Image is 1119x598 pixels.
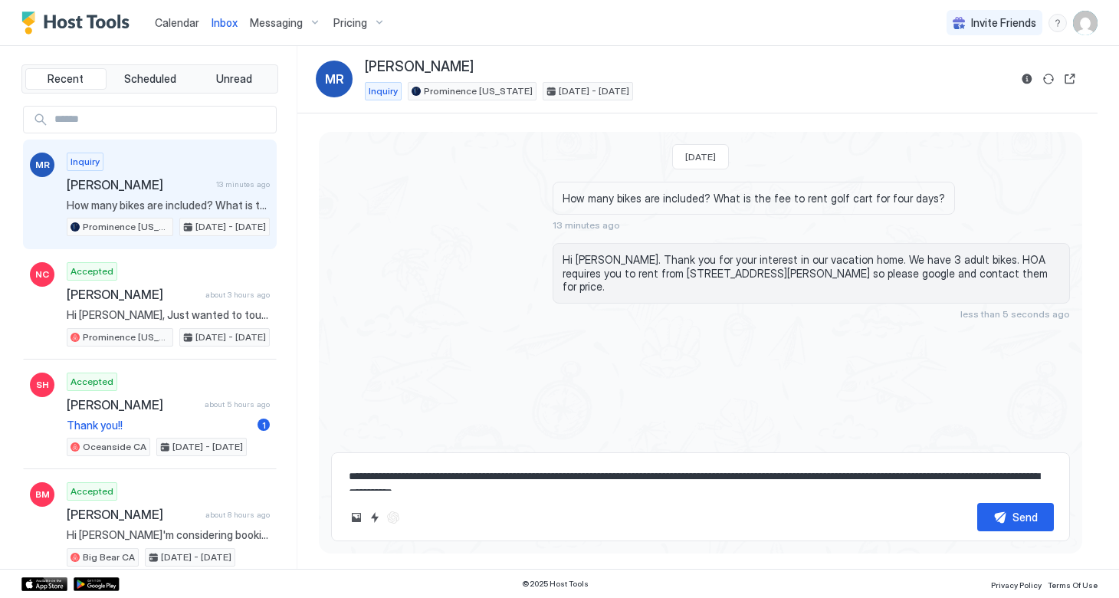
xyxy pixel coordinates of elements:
[553,219,1070,231] span: 13 minutes ago
[15,546,52,583] iframe: Intercom live chat
[1018,70,1036,88] button: Reservation information
[212,15,238,31] a: Inbox
[977,503,1054,531] button: Send
[216,72,252,86] span: Unread
[67,528,270,542] span: Hi [PERSON_NAME]'m considering booking the Lakefront home in Big Bear arriving [DATE] and departi...
[155,16,199,29] span: Calendar
[172,440,243,454] span: [DATE] - [DATE]
[1061,70,1079,88] button: Open reservation
[1048,576,1098,592] a: Terms Of Use
[71,155,100,169] span: Inquiry
[110,68,191,90] button: Scheduled
[71,375,113,389] span: Accepted
[71,264,113,278] span: Accepted
[83,440,146,454] span: Oceanside CA
[205,290,270,300] span: about 3 hours ago
[262,419,266,431] span: 1
[205,510,270,520] span: about 8 hours ago
[83,220,169,234] span: Prominence [US_STATE]
[36,378,49,392] span: SH
[35,488,50,501] span: BM
[1048,580,1098,590] span: Terms Of Use
[991,580,1042,590] span: Privacy Policy
[67,177,210,192] span: [PERSON_NAME]
[205,399,270,409] span: about 5 hours ago
[21,577,67,591] a: App Store
[67,507,199,522] span: [PERSON_NAME]
[195,220,266,234] span: [DATE] - [DATE]
[161,550,231,564] span: [DATE] - [DATE]
[365,58,474,76] span: [PERSON_NAME]
[960,308,1070,320] span: less than 5 seconds ago
[347,508,366,527] button: Upload image
[369,84,398,98] span: Inquiry
[67,199,270,212] span: How many bikes are included? What is the fee to rent golf cart for four days?
[48,107,276,133] input: Input Field
[124,72,176,86] span: Scheduled
[83,330,169,344] span: Prominence [US_STATE]
[563,253,1060,294] span: Hi [PERSON_NAME]. Thank you for your interest in our vacation home. We have 3 adult bikes. HOA re...
[212,16,238,29] span: Inbox
[971,16,1036,30] span: Invite Friends
[35,268,49,281] span: NC
[1048,14,1067,32] div: menu
[74,577,120,591] a: Google Play Store
[155,15,199,31] a: Calendar
[333,16,367,30] span: Pricing
[1073,11,1098,35] div: User profile
[48,72,84,86] span: Recent
[21,64,278,94] div: tab-group
[991,576,1042,592] a: Privacy Policy
[25,68,107,90] button: Recent
[71,485,113,498] span: Accepted
[67,308,270,322] span: Hi [PERSON_NAME], Just wanted to touch base and give you some more information about your stay. Y...
[83,550,135,564] span: Big Bear CA
[193,68,274,90] button: Unread
[559,84,629,98] span: [DATE] - [DATE]
[685,151,716,163] span: [DATE]
[67,419,251,432] span: Thank you!!
[216,179,270,189] span: 13 minutes ago
[195,330,266,344] span: [DATE] - [DATE]
[35,158,50,172] span: MR
[522,579,589,589] span: © 2025 Host Tools
[21,11,136,34] a: Host Tools Logo
[1012,509,1038,525] div: Send
[366,508,384,527] button: Quick reply
[563,192,945,205] span: How many bikes are included? What is the fee to rent golf cart for four days?
[67,397,199,412] span: [PERSON_NAME]
[325,70,344,88] span: MR
[250,16,303,30] span: Messaging
[1039,70,1058,88] button: Sync reservation
[424,84,533,98] span: Prominence [US_STATE]
[67,287,199,302] span: [PERSON_NAME]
